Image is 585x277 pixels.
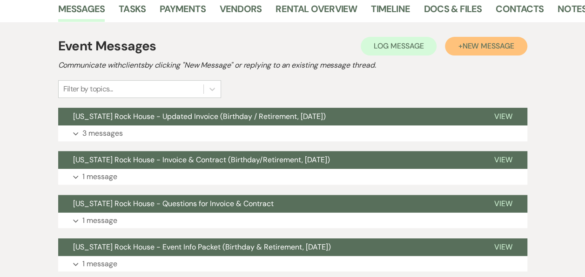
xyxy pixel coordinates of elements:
[58,213,527,229] button: 1 message
[462,41,514,51] span: New Message
[445,37,527,55] button: +New Message
[58,151,479,169] button: [US_STATE] Rock House - Invoice & Contract (Birthday/Retirement, [DATE])
[58,238,479,256] button: [US_STATE] Rock House - Event Info Packet (Birthday & Retirement, [DATE])
[58,125,527,141] button: 3 messages
[82,171,117,183] p: 1 message
[371,1,410,22] a: Timeline
[479,195,527,213] button: View
[58,169,527,185] button: 1 message
[494,199,512,208] span: View
[73,155,330,165] span: [US_STATE] Rock House - Invoice & Contract (Birthday/Retirement, [DATE])
[119,1,146,22] a: Tasks
[82,215,117,227] p: 1 message
[58,60,527,71] h2: Communicate with clients by clicking "New Message" or replying to an existing message thread.
[160,1,206,22] a: Payments
[479,238,527,256] button: View
[73,199,274,208] span: [US_STATE] Rock House - Questions for Invoice & Contract
[82,127,123,139] p: 3 messages
[496,1,544,22] a: Contacts
[63,83,113,95] div: Filter by topics...
[73,111,326,121] span: [US_STATE] Rock House - Updated Invoice (Birthday / Retirement, [DATE])
[494,242,512,252] span: View
[479,151,527,169] button: View
[424,1,482,22] a: Docs & Files
[494,111,512,121] span: View
[58,1,105,22] a: Messages
[58,195,479,213] button: [US_STATE] Rock House - Questions for Invoice & Contract
[58,108,479,125] button: [US_STATE] Rock House - Updated Invoice (Birthday / Retirement, [DATE])
[82,258,117,270] p: 1 message
[73,242,331,252] span: [US_STATE] Rock House - Event Info Packet (Birthday & Retirement, [DATE])
[374,41,424,51] span: Log Message
[361,37,437,55] button: Log Message
[220,1,262,22] a: Vendors
[494,155,512,165] span: View
[58,256,527,272] button: 1 message
[58,36,156,56] h1: Event Messages
[276,1,357,22] a: Rental Overview
[479,108,527,125] button: View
